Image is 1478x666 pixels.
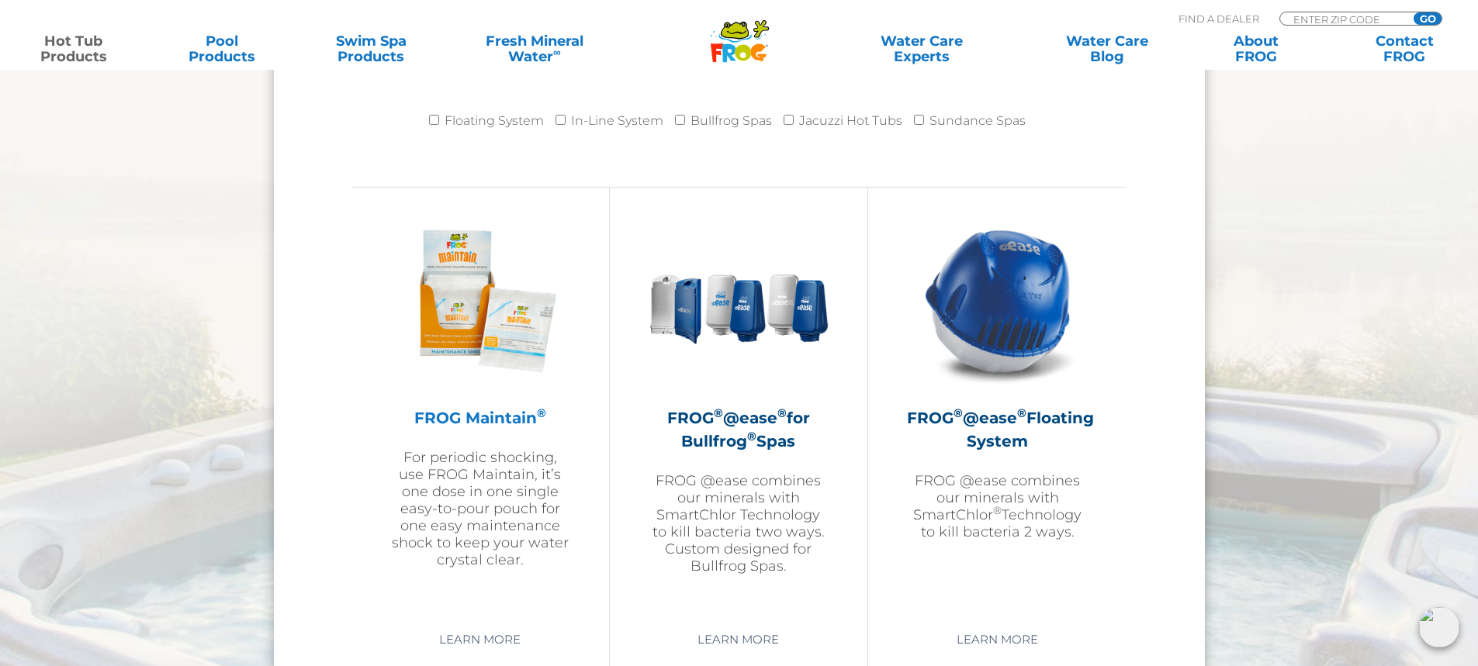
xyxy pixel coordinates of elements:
[907,472,1088,540] p: FROG @ease combines our minerals with SmartChlor Technology to kill bacteria 2 ways.
[1198,33,1314,64] a: AboutFROG
[390,211,570,614] a: FROG Maintain®For periodic shocking, use FROG Maintain, it’s one dose in one single easy-to-pour ...
[1347,33,1462,64] a: ContactFROG
[421,626,538,654] a: Learn More
[993,504,1002,516] sup: ®
[908,211,1088,391] img: hot-tub-product-atease-system-300x300.png
[680,626,797,654] a: Learn More
[313,33,429,64] a: Swim SpaProducts
[649,211,829,614] a: FROG®@ease®for Bullfrog®SpasFROG @ease combines our minerals with SmartChlor Technology to kill b...
[1049,33,1165,64] a: Water CareBlog
[1017,405,1026,420] sup: ®
[1292,12,1397,26] input: Zip Code Form
[571,105,663,136] label: In-Line System
[747,429,756,443] sup: ®
[1179,12,1259,26] p: Find A Dealer
[537,405,546,420] sup: ®
[799,105,902,136] label: Jacuzzi Hot Tubs
[390,211,570,391] img: Frog_Maintain_Hero-2-v2-300x300.png
[929,105,1026,136] label: Sundance Spas
[649,211,829,391] img: bullfrog-product-hero-300x300.png
[939,626,1056,654] a: Learn More
[390,449,570,568] p: For periodic shocking, use FROG Maintain, it’s one dose in one single easy-to-pour pouch for one ...
[390,406,570,430] h2: FROG Maintain
[907,406,1088,453] h2: FROG @ease Floating System
[954,405,963,420] sup: ®
[16,33,131,64] a: Hot TubProducts
[462,33,607,64] a: Fresh MineralWater∞
[828,33,1016,64] a: Water CareExperts
[907,211,1088,614] a: FROG®@ease®Floating SystemFROG @ease combines our minerals with SmartChlor®Technology to kill bac...
[649,472,829,575] p: FROG @ease combines our minerals with SmartChlor Technology to kill bacteria two ways. Custom des...
[445,105,544,136] label: Floating System
[553,46,561,58] sup: ∞
[691,105,772,136] label: Bullfrog Spas
[1419,607,1459,647] img: openIcon
[1414,12,1442,25] input: GO
[164,33,280,64] a: PoolProducts
[777,405,787,420] sup: ®
[649,406,829,453] h2: FROG @ease for Bullfrog Spas
[714,405,723,420] sup: ®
